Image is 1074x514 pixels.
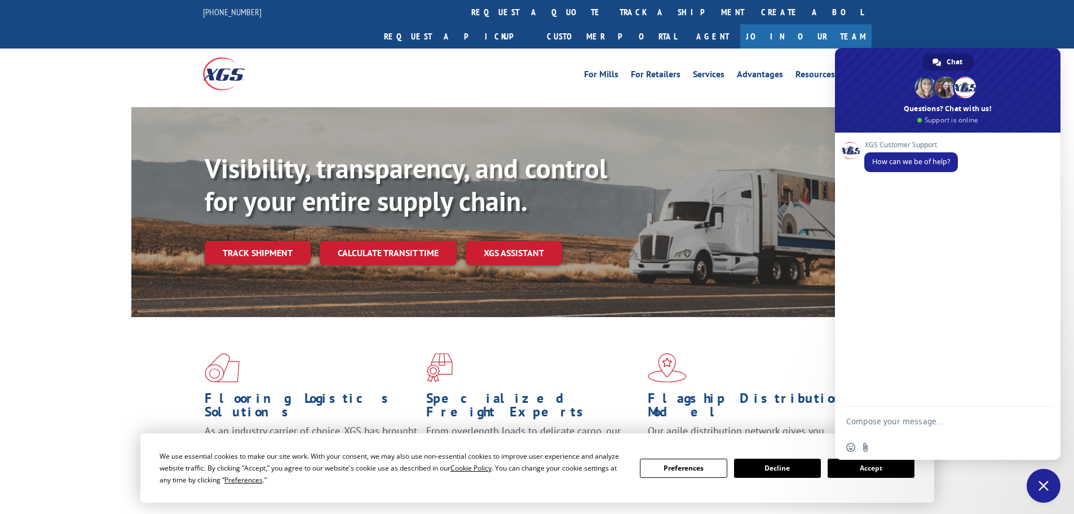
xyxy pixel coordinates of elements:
[205,424,417,464] span: As an industry carrier of choice, XGS has brought innovation and dedication to flooring logistics...
[864,141,958,149] span: XGS Customer Support
[450,463,492,473] span: Cookie Policy
[320,241,457,265] a: Calculate transit time
[224,475,263,485] span: Preferences
[205,392,418,424] h1: Flooring Logistics Solutions
[828,459,914,478] button: Accept
[648,424,855,451] span: Our agile distribution network gives you nationwide inventory management on demand.
[640,459,727,478] button: Preferences
[648,353,687,383] img: xgs-icon-flagship-distribution-model-red
[685,24,740,49] a: Agent
[648,392,861,424] h1: Flagship Distribution Model
[740,24,872,49] a: Join Our Team
[205,151,607,218] b: Visibility, transparency, and control for your entire supply chain.
[538,24,685,49] a: Customer Portal
[203,6,262,17] a: [PHONE_NUMBER]
[861,443,870,452] span: Send a file
[846,443,855,452] span: Insert an emoji
[631,70,680,82] a: For Retailers
[737,70,783,82] a: Advantages
[1027,469,1060,503] div: Close chat
[872,157,950,166] span: How can we be of help?
[375,24,538,49] a: Request a pickup
[205,353,240,383] img: xgs-icon-total-supply-chain-intelligence-red
[205,241,311,265] a: Track shipment
[922,54,974,71] div: Chat
[426,353,453,383] img: xgs-icon-focused-on-flooring-red
[734,459,821,478] button: Decline
[160,450,626,486] div: We use essential cookies to make our site work. With your consent, we may also use non-essential ...
[140,433,934,503] div: Cookie Consent Prompt
[947,54,962,71] span: Chat
[466,241,562,265] a: XGS ASSISTANT
[795,70,835,82] a: Resources
[426,424,639,475] p: From overlength loads to delicate cargo, our experienced staff knows the best way to move your fr...
[584,70,618,82] a: For Mills
[693,70,724,82] a: Services
[846,416,1024,427] textarea: Compose your message...
[426,392,639,424] h1: Specialized Freight Experts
